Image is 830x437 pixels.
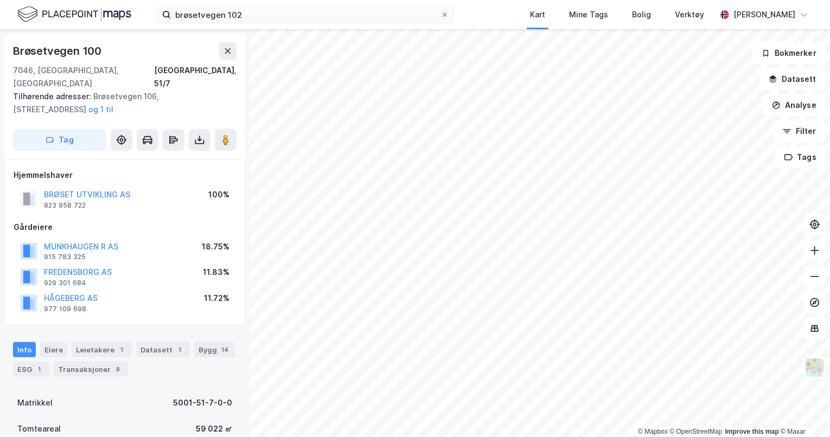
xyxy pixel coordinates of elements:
[725,428,779,435] a: Improve this map
[13,90,228,116] div: Brøsetvegen 106, [STREET_ADDRESS]
[171,7,440,23] input: Søk på adresse, matrikkel, gårdeiere, leietakere eller personer
[175,344,186,355] div: 1
[204,292,229,305] div: 11.72%
[194,342,235,357] div: Bygg
[763,94,826,116] button: Analyse
[44,305,86,313] div: 977 109 698
[13,342,36,357] div: Info
[675,8,704,21] div: Verktøy
[219,344,231,355] div: 14
[774,120,826,142] button: Filter
[13,362,49,377] div: ESG
[13,42,104,60] div: Brøsetvegen 100
[775,146,826,168] button: Tags
[44,253,86,261] div: 915 783 325
[530,8,545,21] div: Kart
[203,266,229,279] div: 11.83%
[632,8,651,21] div: Bolig
[638,428,668,435] a: Mapbox
[752,42,826,64] button: Bokmerker
[13,129,106,151] button: Tag
[776,385,830,437] iframe: Chat Widget
[759,68,826,90] button: Datasett
[44,279,86,287] div: 929 301 684
[17,396,53,409] div: Matrikkel
[13,64,154,90] div: 7046, [GEOGRAPHIC_DATA], [GEOGRAPHIC_DATA]
[72,342,132,357] div: Leietakere
[196,422,232,435] div: 59 022 ㎡
[17,5,131,24] img: logo.f888ab2527a4732fd821a326f86c7f29.svg
[670,428,723,435] a: OpenStreetMap
[136,342,190,357] div: Datasett
[44,201,86,210] div: 823 958 722
[733,8,795,21] div: [PERSON_NAME]
[208,188,229,201] div: 100%
[154,64,237,90] div: [GEOGRAPHIC_DATA], 51/7
[14,169,236,182] div: Hjemmelshaver
[805,357,825,378] img: Z
[113,364,124,375] div: 8
[173,396,232,409] div: 5001-51-7-0-0
[117,344,127,355] div: 1
[34,364,45,375] div: 1
[14,221,236,234] div: Gårdeiere
[569,8,608,21] div: Mine Tags
[202,240,229,253] div: 18.75%
[54,362,128,377] div: Transaksjoner
[13,92,93,101] span: Tilhørende adresser:
[40,342,67,357] div: Eiere
[17,422,61,435] div: Tomteareal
